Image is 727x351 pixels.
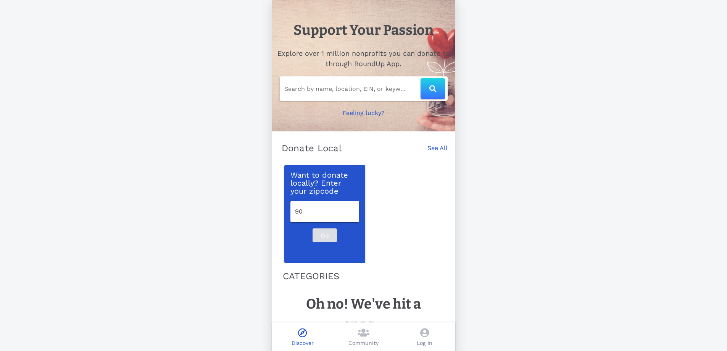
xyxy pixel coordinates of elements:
p: Log In [417,339,432,347]
a: See All [427,144,448,160]
h1: Support Your Passion [293,20,434,40]
h2: Explore over 1 million nonprofits you can donate to through RoundUp App. [277,48,451,69]
p: Donate Local [282,142,342,154]
h1: Oh no! We've hit a snag... [287,294,440,335]
p: Community [348,339,379,347]
p: Want to donate locally? Enter your zipcode [290,171,359,195]
input: 78722 [295,205,355,218]
p: Feeling lucky? [343,108,385,118]
p: CATEGORIES [283,269,445,283]
p: Discover [292,339,314,347]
